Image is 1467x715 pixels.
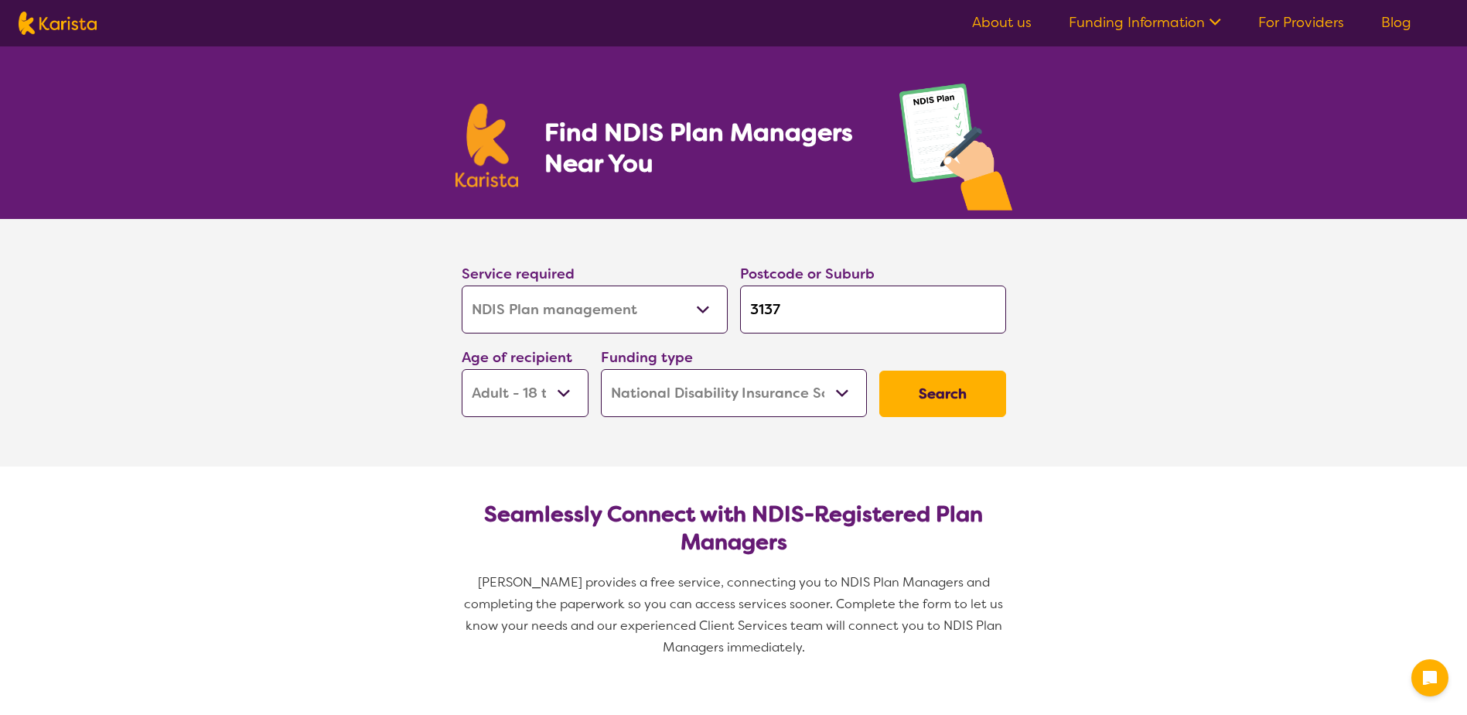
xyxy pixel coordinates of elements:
[601,348,693,367] label: Funding type
[1381,13,1411,32] a: Blog
[740,286,1006,334] input: Type
[972,13,1032,32] a: About us
[19,12,97,35] img: Karista logo
[740,265,875,283] label: Postcode or Suburb
[1258,13,1344,32] a: For Providers
[455,104,519,187] img: Karista logo
[462,265,575,283] label: Service required
[464,574,1006,655] span: [PERSON_NAME] provides a free service, connecting you to NDIS Plan Managers and completing the pa...
[879,371,1006,417] button: Search
[1069,13,1221,32] a: Funding Information
[544,117,868,179] h1: Find NDIS Plan Managers Near You
[462,348,572,367] label: Age of recipient
[474,501,994,556] h2: Seamlessly Connect with NDIS-Registered Plan Managers
[899,84,1012,219] img: plan-management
